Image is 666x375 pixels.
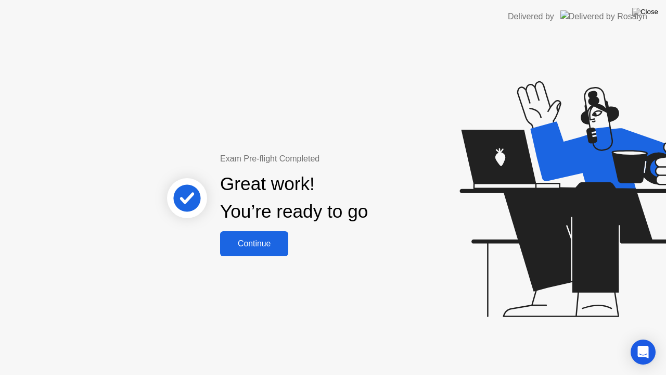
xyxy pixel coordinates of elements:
div: Continue [223,239,285,248]
img: Delivered by Rosalyn [560,10,647,22]
div: Exam Pre-flight Completed [220,153,435,165]
img: Close [632,8,658,16]
button: Continue [220,231,288,256]
div: Open Intercom Messenger [631,340,656,365]
div: Great work! You’re ready to go [220,170,368,226]
div: Delivered by [508,10,554,23]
